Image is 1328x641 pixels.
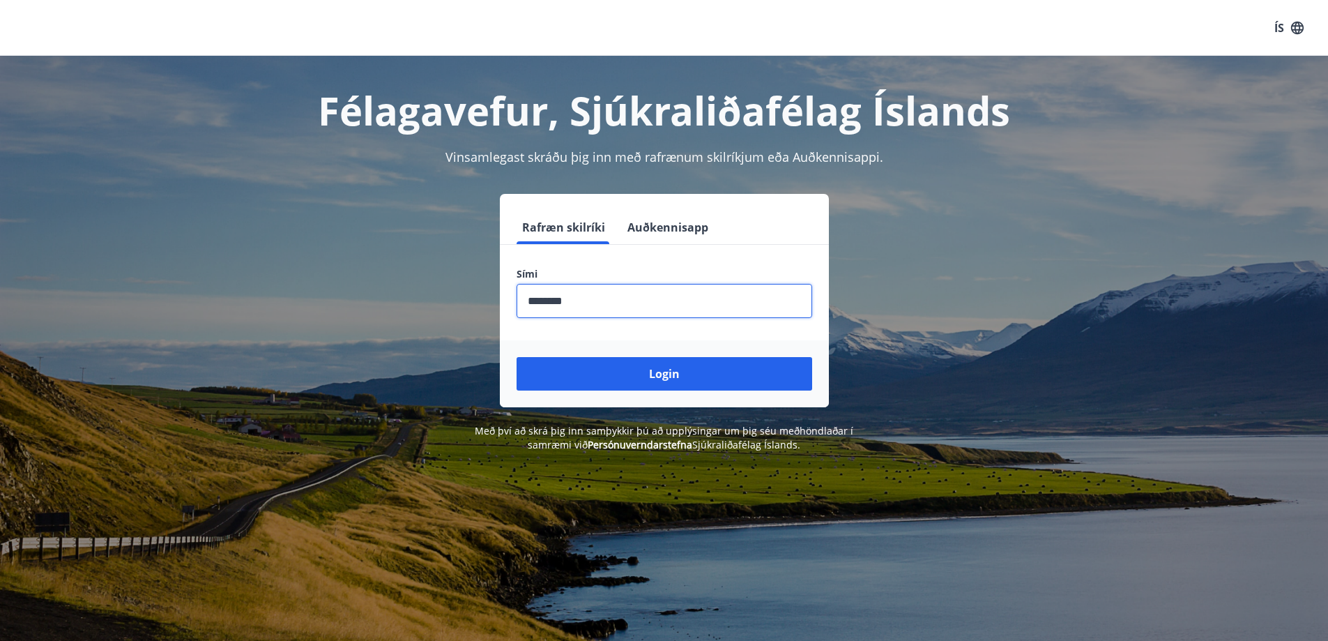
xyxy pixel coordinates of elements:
[475,424,853,451] span: Með því að skrá þig inn samþykkir þú að upplýsingar um þig séu meðhöndlaðar í samræmi við Sjúkral...
[1267,15,1311,40] button: ÍS
[517,267,812,281] label: Sími
[622,211,714,244] button: Auðkennisapp
[445,149,883,165] span: Vinsamlegast skráðu þig inn með rafrænum skilríkjum eða Auðkennisappi.
[517,211,611,244] button: Rafræn skilríki
[588,438,692,451] a: Persónuverndarstefna
[517,357,812,391] button: Login
[179,84,1150,137] h1: Félagavefur, Sjúkraliðafélag Íslands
